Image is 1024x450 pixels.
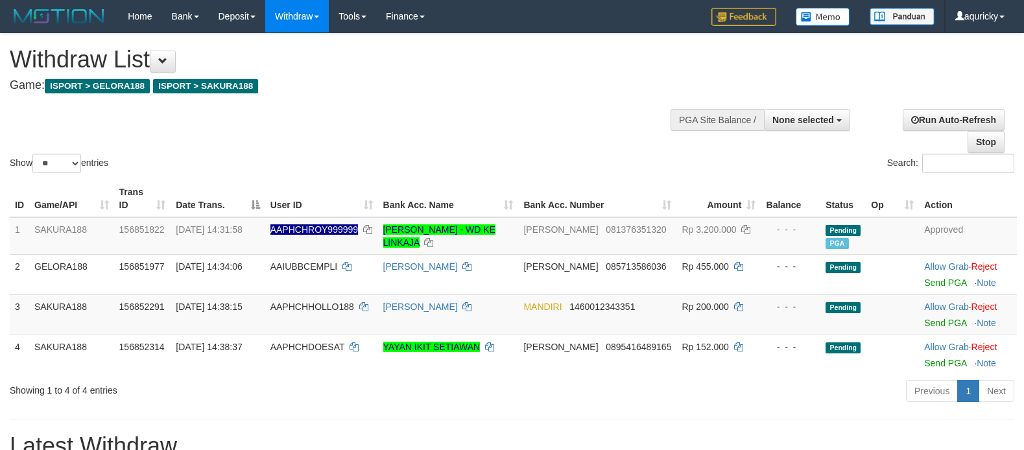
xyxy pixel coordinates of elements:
span: [DATE] 14:38:37 [176,342,242,352]
a: [PERSON_NAME] [383,302,458,312]
a: [PERSON_NAME] [383,261,458,272]
span: Pending [826,262,861,273]
div: Showing 1 to 4 of 4 entries [10,379,417,397]
span: · [924,342,971,352]
td: · [919,254,1017,294]
a: Allow Grab [924,302,968,312]
span: AAIUBBCEMPLI [270,261,337,272]
span: 156851822 [119,224,165,235]
img: panduan.png [870,8,935,25]
a: Previous [906,380,958,402]
span: [PERSON_NAME] [523,342,598,352]
span: Copy 081376351320 to clipboard [606,224,666,235]
a: Note [977,278,996,288]
a: Run Auto-Refresh [903,109,1005,131]
span: Pending [826,225,861,236]
a: Send PGA [924,278,966,288]
span: AAPHCHDOESAT [270,342,345,352]
td: 4 [10,335,29,375]
input: Search: [922,154,1014,173]
img: Button%20Memo.svg [796,8,850,26]
span: Nama rekening ada tanda titik/strip, harap diedit [270,224,358,235]
td: GELORA188 [29,254,114,294]
th: Status [820,180,866,217]
label: Search: [887,154,1014,173]
span: None selected [772,115,834,125]
a: [PERSON_NAME] - WD KE LINKAJA [383,224,495,248]
span: Rp 455.000 [682,261,728,272]
a: Allow Grab [924,342,968,352]
span: Rp 3.200.000 [682,224,736,235]
div: - - - [766,340,815,353]
span: [DATE] 14:31:58 [176,224,242,235]
span: AAPHCHHOLLO188 [270,302,354,312]
a: Send PGA [924,318,966,328]
span: 156851977 [119,261,165,272]
div: PGA Site Balance / [671,109,764,131]
a: Note [977,318,996,328]
span: Rp 152.000 [682,342,728,352]
a: Send PGA [924,358,966,368]
span: Pending [826,302,861,313]
div: - - - [766,223,815,236]
span: Pending [826,342,861,353]
select: Showentries [32,154,81,173]
th: Op: activate to sort column ascending [866,180,919,217]
td: · [919,335,1017,375]
span: · [924,302,971,312]
span: ISPORT > SAKURA188 [153,79,258,93]
span: · [924,261,971,272]
td: SAKURA188 [29,335,114,375]
td: 3 [10,294,29,335]
th: Balance [761,180,820,217]
span: Copy 085713586036 to clipboard [606,261,666,272]
a: 1 [957,380,979,402]
a: Stop [968,131,1005,153]
td: SAKURA188 [29,217,114,255]
span: 156852314 [119,342,165,352]
th: Amount: activate to sort column ascending [676,180,761,217]
div: - - - [766,300,815,313]
a: Reject [971,302,997,312]
a: Note [977,358,996,368]
th: Action [919,180,1017,217]
th: Bank Acc. Number: activate to sort column ascending [518,180,676,217]
th: Trans ID: activate to sort column ascending [114,180,171,217]
span: [DATE] 14:38:15 [176,302,242,312]
th: Game/API: activate to sort column ascending [29,180,114,217]
th: User ID: activate to sort column ascending [265,180,378,217]
th: Bank Acc. Name: activate to sort column ascending [378,180,519,217]
td: SAKURA188 [29,294,114,335]
span: [PERSON_NAME] [523,261,598,272]
span: [PERSON_NAME] [523,224,598,235]
span: ISPORT > GELORA188 [45,79,150,93]
span: PGA [826,238,848,249]
a: YAYAN IKIT SETIAWAN [383,342,481,352]
td: · [919,294,1017,335]
h4: Game: [10,79,670,92]
a: Reject [971,261,997,272]
th: Date Trans.: activate to sort column descending [171,180,265,217]
span: Copy 0895416489165 to clipboard [606,342,671,352]
td: Approved [919,217,1017,255]
a: Next [979,380,1014,402]
td: 2 [10,254,29,294]
img: MOTION_logo.png [10,6,108,26]
img: Feedback.jpg [711,8,776,26]
h1: Withdraw List [10,47,670,73]
td: 1 [10,217,29,255]
a: Reject [971,342,997,352]
span: MANDIRI [523,302,562,312]
label: Show entries [10,154,108,173]
div: - - - [766,260,815,273]
a: Allow Grab [924,261,968,272]
span: [DATE] 14:34:06 [176,261,242,272]
button: None selected [764,109,850,131]
th: ID [10,180,29,217]
span: Copy 1460012343351 to clipboard [569,302,635,312]
span: 156852291 [119,302,165,312]
span: Rp 200.000 [682,302,728,312]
